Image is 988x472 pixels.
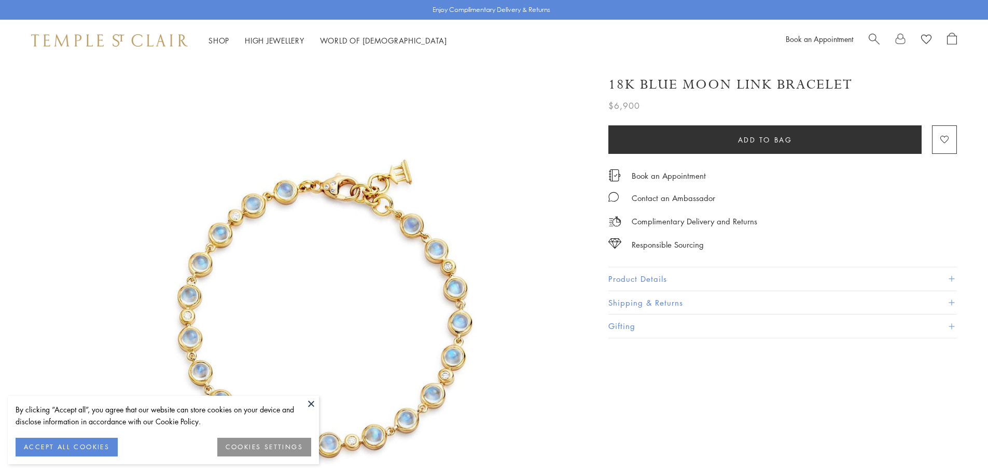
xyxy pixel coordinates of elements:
div: Responsible Sourcing [632,238,704,251]
h1: 18K Blue Moon Link Bracelet [608,76,853,94]
span: $6,900 [608,99,640,112]
span: Add to bag [738,134,792,146]
img: MessageIcon-01_2.svg [608,192,619,202]
div: By clicking “Accept all”, you agree that our website can store cookies on your device and disclos... [16,404,311,427]
img: icon_sourcing.svg [608,238,621,249]
button: Shipping & Returns [608,291,957,314]
div: Contact an Ambassador [632,192,715,205]
a: ShopShop [208,35,229,46]
img: Temple St. Clair [31,34,188,47]
button: Add to bag [608,125,922,154]
img: icon_delivery.svg [608,215,621,228]
p: Complimentary Delivery and Returns [632,215,757,228]
a: World of [DEMOGRAPHIC_DATA]World of [DEMOGRAPHIC_DATA] [320,35,447,46]
button: Gifting [608,314,957,338]
a: High JewelleryHigh Jewellery [245,35,304,46]
button: COOKIES SETTINGS [217,438,311,456]
button: Product Details [608,267,957,291]
nav: Main navigation [208,34,447,47]
a: Search [869,33,880,48]
a: Open Shopping Bag [947,33,957,48]
a: View Wishlist [921,33,931,48]
img: icon_appointment.svg [608,169,621,181]
a: Book an Appointment [632,170,706,181]
button: ACCEPT ALL COOKIES [16,438,118,456]
a: Book an Appointment [786,34,853,44]
p: Enjoy Complimentary Delivery & Returns [433,5,550,15]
